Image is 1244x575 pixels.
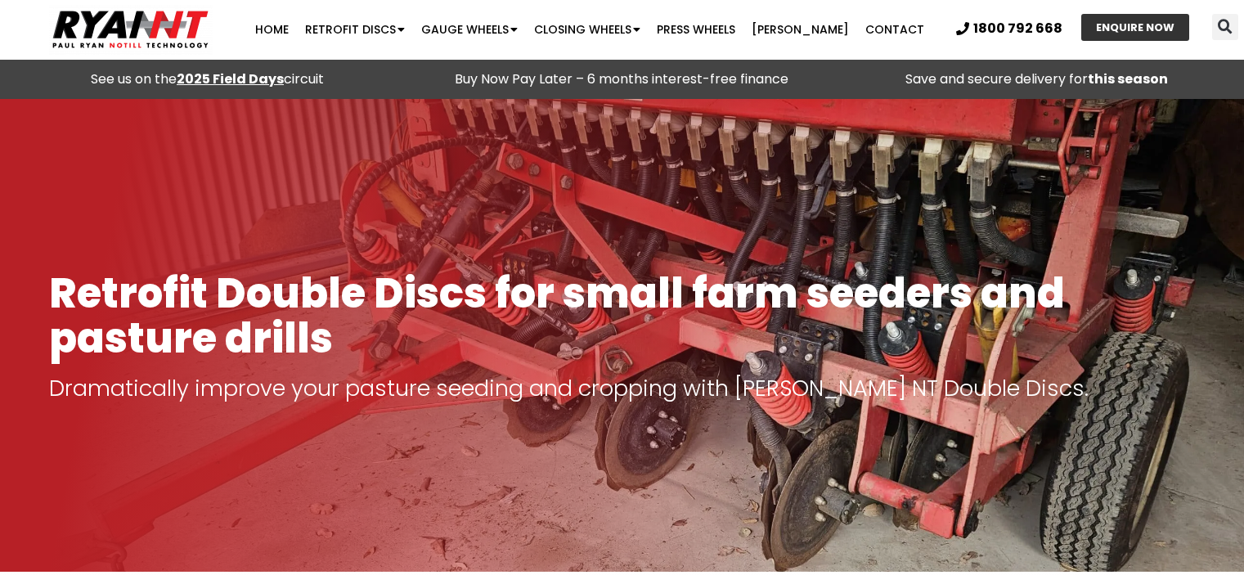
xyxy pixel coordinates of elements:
p: Dramatically improve your pasture seeding and cropping with [PERSON_NAME] NT Double Discs. [49,377,1195,400]
span: 1800 792 668 [973,22,1062,35]
p: Save and secure delivery for [838,68,1236,91]
a: 1800 792 668 [956,22,1062,35]
h1: Retrofit Double Discs for small farm seeders and pasture drills [49,271,1195,361]
p: Buy Now Pay Later – 6 months interest-free finance [423,68,821,91]
a: 2025 Field Days [177,70,284,88]
strong: this season [1088,70,1168,88]
div: Search [1212,14,1238,40]
a: Closing Wheels [526,13,649,46]
a: Retrofit Discs [297,13,413,46]
a: Press Wheels [649,13,743,46]
a: Gauge Wheels [413,13,526,46]
a: ENQUIRE NOW [1081,14,1189,41]
a: Home [247,13,297,46]
span: ENQUIRE NOW [1096,22,1174,33]
div: See us on the circuit [8,68,406,91]
a: Contact [857,13,932,46]
nav: Menu [241,13,938,46]
a: [PERSON_NAME] [743,13,857,46]
img: Ryan NT logo [49,4,213,55]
